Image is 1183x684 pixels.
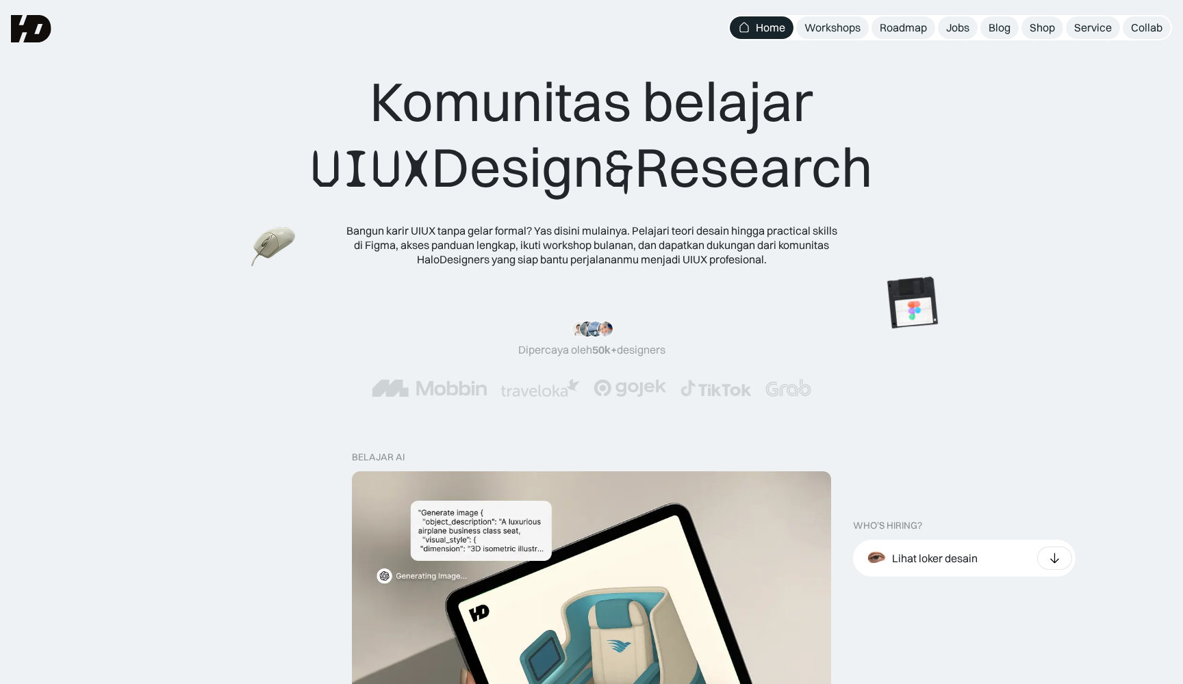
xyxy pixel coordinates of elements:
div: Roadmap [880,21,927,35]
a: Jobs [938,16,978,39]
div: Komunitas belajar Design Research [311,68,873,202]
a: Home [730,16,793,39]
span: & [605,136,635,202]
a: Blog [980,16,1019,39]
a: Service [1066,16,1120,39]
div: Blog [989,21,1010,35]
a: Shop [1021,16,1063,39]
div: Home [756,21,785,35]
div: Service [1074,21,1112,35]
span: UIUX [311,136,431,202]
div: belajar ai [352,451,405,463]
a: Collab [1123,16,1171,39]
a: Roadmap [872,16,935,39]
div: Dipercaya oleh designers [518,343,665,357]
div: Lihat loker desain [892,551,978,566]
a: Workshops [796,16,869,39]
div: Shop [1030,21,1055,35]
div: Collab [1131,21,1162,35]
div: Workshops [804,21,861,35]
div: Jobs [946,21,969,35]
span: 50k+ [592,343,617,356]
div: Bangun karir UIUX tanpa gelar formal? Yas disini mulainya. Pelajari teori desain hingga practical... [345,224,838,266]
div: WHO’S HIRING? [853,520,922,531]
